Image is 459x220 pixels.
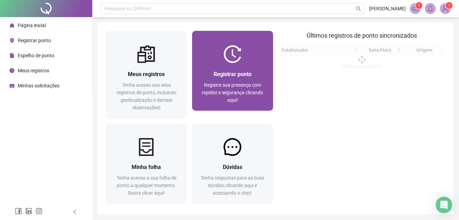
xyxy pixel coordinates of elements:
span: Tenha acesso a sua folha de ponto a qualquer momento. Basta clicar aqui! [117,175,176,196]
span: linkedin [25,208,32,215]
span: 1 [448,3,450,8]
span: Meus registros [128,71,165,77]
span: environment [10,38,14,43]
img: 90196 [440,3,450,14]
span: file [10,53,14,58]
a: DúvidasTenha respostas para as suas dúvidas clicando aqui e acessando o chat! [192,124,273,204]
span: Minha folha [132,164,161,170]
span: 1 [418,3,420,8]
span: clock-circle [10,68,14,73]
span: Registre sua presença com rapidez e segurança clicando aqui! [202,82,263,103]
span: left [72,209,77,214]
span: Dúvidas [223,164,242,170]
span: Registrar ponto [214,71,252,77]
a: Minha folhaTenha acesso a sua folha de ponto a qualquer momento. Basta clicar aqui! [106,124,187,204]
span: Registrar ponto [18,38,51,43]
span: Últimos registros de ponto sincronizados [307,32,417,39]
span: Minhas solicitações [18,83,59,88]
div: Open Intercom Messenger [436,197,452,213]
span: schedule [10,83,14,88]
span: facebook [15,208,22,215]
span: Página inicial [18,23,46,28]
a: Meus registrosTenha acesso aos seus registros de ponto, incluindo geolocalização e demais observa... [106,31,187,118]
a: Registrar pontoRegistre sua presença com rapidez e segurança clicando aqui! [192,31,273,111]
span: Tenha respostas para as suas dúvidas clicando aqui e acessando o chat! [201,175,264,196]
span: [PERSON_NAME] [369,5,406,12]
sup: 1 [416,2,422,9]
span: notification [412,5,418,12]
span: Meus registros [18,68,49,73]
span: Espelho de ponto [18,53,54,58]
sup: Atualize o seu contato no menu Meus Dados [446,2,453,9]
span: instagram [36,208,42,215]
span: search [356,6,361,11]
span: Tenha acesso aos seus registros de ponto, incluindo geolocalização e demais observações! [117,82,176,110]
span: bell [427,5,433,12]
span: home [10,23,14,28]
